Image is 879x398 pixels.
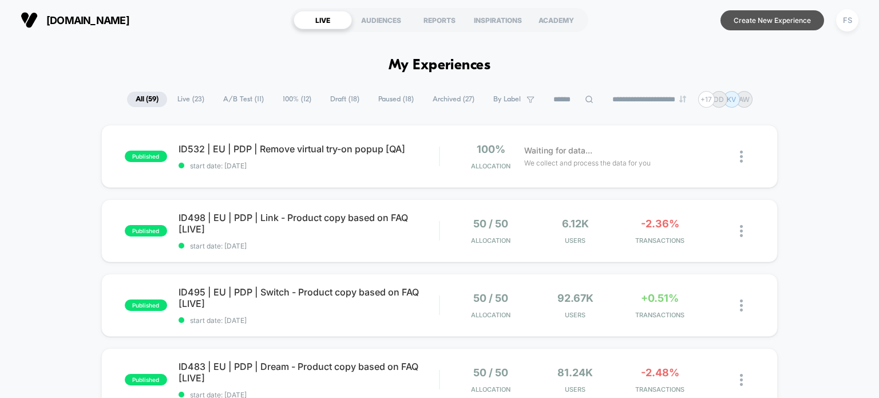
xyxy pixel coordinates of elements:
span: 100% [477,143,505,155]
span: Waiting for data... [524,144,592,157]
span: +0.51% [641,292,679,304]
span: 50 / 50 [473,292,508,304]
span: -2.36% [641,218,679,230]
button: FS [833,9,862,32]
div: REPORTS [410,11,469,29]
span: 6.12k [562,218,589,230]
span: Users [536,237,615,245]
span: 81.24k [557,367,593,379]
span: Users [536,385,615,393]
button: [DOMAIN_NAME] [17,11,133,29]
span: published [125,151,167,162]
span: All ( 59 ) [127,92,167,107]
span: published [125,300,167,311]
span: start date: [DATE] [179,242,439,250]
span: start date: [DATE] [179,161,439,170]
span: [DOMAIN_NAME] [46,14,129,26]
span: We collect and process the data for you [524,157,651,168]
p: DD [714,95,724,104]
span: ID495 | EU | PDP | Switch - Product copy based on FAQ [LIVE] [179,286,439,309]
p: KV [727,95,736,104]
div: INSPIRATIONS [469,11,527,29]
span: Archived ( 27 ) [424,92,483,107]
span: A/B Test ( 11 ) [215,92,272,107]
span: Paused ( 18 ) [370,92,422,107]
span: ID483 | EU | PDP | Dream - Product copy based on FAQ [LIVE] [179,361,439,384]
span: By Label [493,95,521,104]
img: close [740,151,743,163]
div: LIVE [294,11,352,29]
img: end [679,96,686,103]
span: TRANSACTIONS [620,237,699,245]
span: ID532 | EU | PDP | Remove virtual try-on popup [QA] [179,143,439,155]
div: + 17 [698,91,715,108]
button: Create New Experience [720,10,824,30]
img: close [740,374,743,386]
div: ACADEMY [527,11,585,29]
img: close [740,300,743,312]
span: Draft ( 18 ) [322,92,368,107]
span: Live ( 23 ) [169,92,213,107]
img: Visually logo [21,11,38,29]
span: 92.67k [557,292,593,304]
span: TRANSACTIONS [620,311,699,319]
span: Allocation [471,162,510,170]
span: Users [536,311,615,319]
span: start date: [DATE] [179,316,439,325]
span: Allocation [471,311,510,319]
span: 50 / 50 [473,367,508,379]
span: published [125,374,167,385]
span: 100% ( 12 ) [274,92,320,107]
span: TRANSACTIONS [620,385,699,393]
span: Allocation [471,385,510,393]
p: AW [739,95,750,104]
span: -2.48% [641,367,679,379]
span: Allocation [471,237,510,245]
span: 50 / 50 [473,218,508,230]
img: close [740,225,743,237]
div: FS [836,9,858,31]
div: AUDIENCES [352,11,410,29]
h1: My Experiences [389,57,491,74]
span: ID498 | EU | PDP | Link - Product copy based on FAQ [LIVE] [179,212,439,235]
span: published [125,225,167,237]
